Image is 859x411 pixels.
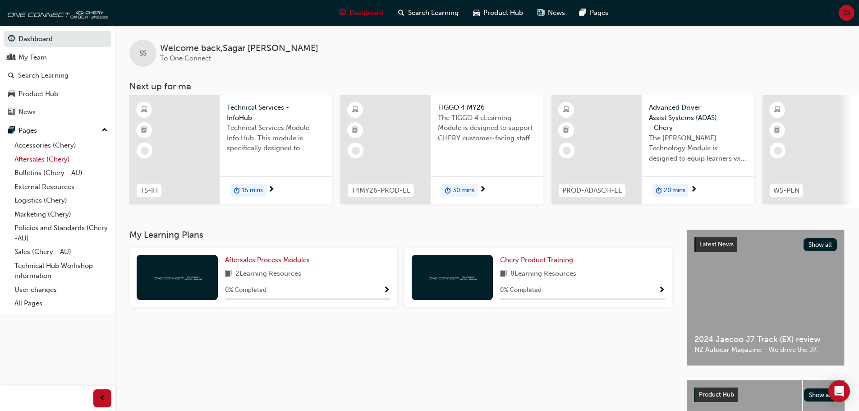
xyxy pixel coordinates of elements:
span: T4MY26-PROD-EL [351,185,410,196]
span: people-icon [8,54,15,62]
span: Show Progress [383,286,390,295]
span: duration-icon [234,185,240,197]
a: Technical Hub Workshop information [11,259,111,283]
button: DashboardMy TeamSearch LearningProduct HubNews [4,29,111,122]
span: SS [139,48,147,59]
span: Technical Services Module - Info Hub. This module is specifically designed to address the require... [227,123,325,153]
span: prev-icon [99,393,106,404]
button: Pages [4,122,111,139]
a: PROD-ADASCH-ELAdvanced Driver Assist Systems (ADAS) - CheryThe [PERSON_NAME] Technology Module is... [551,95,754,204]
a: Policies and Standards (Chery -AU) [11,221,111,245]
span: PROD-ADASCH-EL [562,185,622,196]
span: TS-IH [140,185,158,196]
span: learningResourceType_ELEARNING-icon [563,104,570,116]
img: oneconnect [427,273,477,282]
a: TS-IHTechnical Services - InfoHubTechnical Services Module - Info Hub. This module is specificall... [129,95,332,204]
div: Open Intercom Messenger [828,380,850,402]
span: 0 % Completed [500,285,542,296]
span: pages-icon [579,7,586,18]
a: Search Learning [4,67,111,84]
span: Latest News [699,240,734,248]
span: 2 Learning Resources [235,268,301,280]
span: pages-icon [8,127,15,135]
div: Product Hub [18,89,58,99]
span: book-icon [500,268,507,280]
span: learningRecordVerb_NONE-icon [774,147,782,155]
span: next-icon [268,186,275,194]
a: Bulletins (Chery - AU) [11,166,111,180]
a: Chery Product Training [500,255,577,265]
a: Logistics (Chery) [11,194,111,208]
span: The [PERSON_NAME] Technology Module is designed to equip learners with essential knowledge about ... [649,133,747,164]
span: Pages [590,8,608,18]
a: Accessories (Chery) [11,139,111,152]
a: pages-iconPages [572,4,616,22]
span: booktick-icon [141,125,147,136]
a: T4MY26-PROD-ELTIGGO 4 MY26The TIGGO 4 eLearning Module is designed to support CHERY customer-faci... [340,95,543,204]
a: Sales (Chery - AU) [11,245,111,259]
div: Pages [18,125,37,136]
span: up-icon [101,125,108,136]
a: guage-iconDashboard [332,4,391,22]
div: News [18,107,36,117]
span: Chery Product Training [500,256,573,264]
span: Product Hub [699,391,734,398]
span: learningRecordVerb_NONE-icon [141,147,149,155]
span: news-icon [8,108,15,116]
span: Search Learning [408,8,459,18]
span: 20 mins [664,185,685,196]
h3: My Learning Plans [129,230,672,240]
a: News [4,104,111,120]
img: oneconnect [152,273,202,282]
span: booktick-icon [352,125,358,136]
h3: Next up for me [115,81,859,92]
a: Aftersales Process Modules [225,255,313,265]
span: 2024 Jaecoo J7 Track (EX) review [694,334,837,345]
div: My Team [18,52,47,63]
a: My Team [4,49,111,66]
span: Product Hub [483,8,523,18]
span: book-icon [225,268,232,280]
span: WS-PEN [773,185,799,196]
span: Show Progress [658,286,665,295]
span: duration-icon [445,185,451,197]
a: External Resources [11,180,111,194]
span: booktick-icon [774,125,781,136]
button: SS [839,5,854,21]
span: The TIGGO 4 eLearning Module is designed to support CHERY customer-facing staff with the product ... [438,113,536,143]
img: oneconnect [5,4,108,22]
span: learningRecordVerb_NONE-icon [352,147,360,155]
a: Product Hub [4,86,111,102]
a: Aftersales (Chery) [11,152,111,166]
a: Product HubShow all [694,388,837,402]
a: search-iconSearch Learning [391,4,466,22]
span: 30 mins [453,185,474,196]
span: Advanced Driver Assist Systems (ADAS) - Chery [649,102,747,133]
span: Dashboard [349,8,384,18]
span: 0 % Completed [225,285,266,296]
button: Show all [804,388,838,402]
span: NZ Autocar Magazine - We drive the J7. [694,345,837,355]
span: learningResourceType_ELEARNING-icon [774,104,781,116]
a: Latest NewsShow all2024 Jaecoo J7 Track (EX) reviewNZ Autocar Magazine - We drive the J7. [687,230,845,366]
a: User changes [11,283,111,297]
span: learningResourceType_ELEARNING-icon [141,104,147,116]
span: news-icon [537,7,544,18]
span: search-icon [398,7,404,18]
a: news-iconNews [530,4,572,22]
span: 15 mins [242,185,263,196]
span: News [548,8,565,18]
span: booktick-icon [563,125,570,136]
span: TIGGO 4 MY26 [438,102,536,113]
span: To One Connect [160,54,211,62]
span: search-icon [8,72,14,80]
span: 8 Learning Resources [510,268,576,280]
a: car-iconProduct Hub [466,4,530,22]
span: car-icon [473,7,480,18]
span: Technical Services - InfoHub [227,102,325,123]
span: learningRecordVerb_NONE-icon [563,147,571,155]
button: Show Progress [658,285,665,296]
div: Search Learning [18,70,69,81]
